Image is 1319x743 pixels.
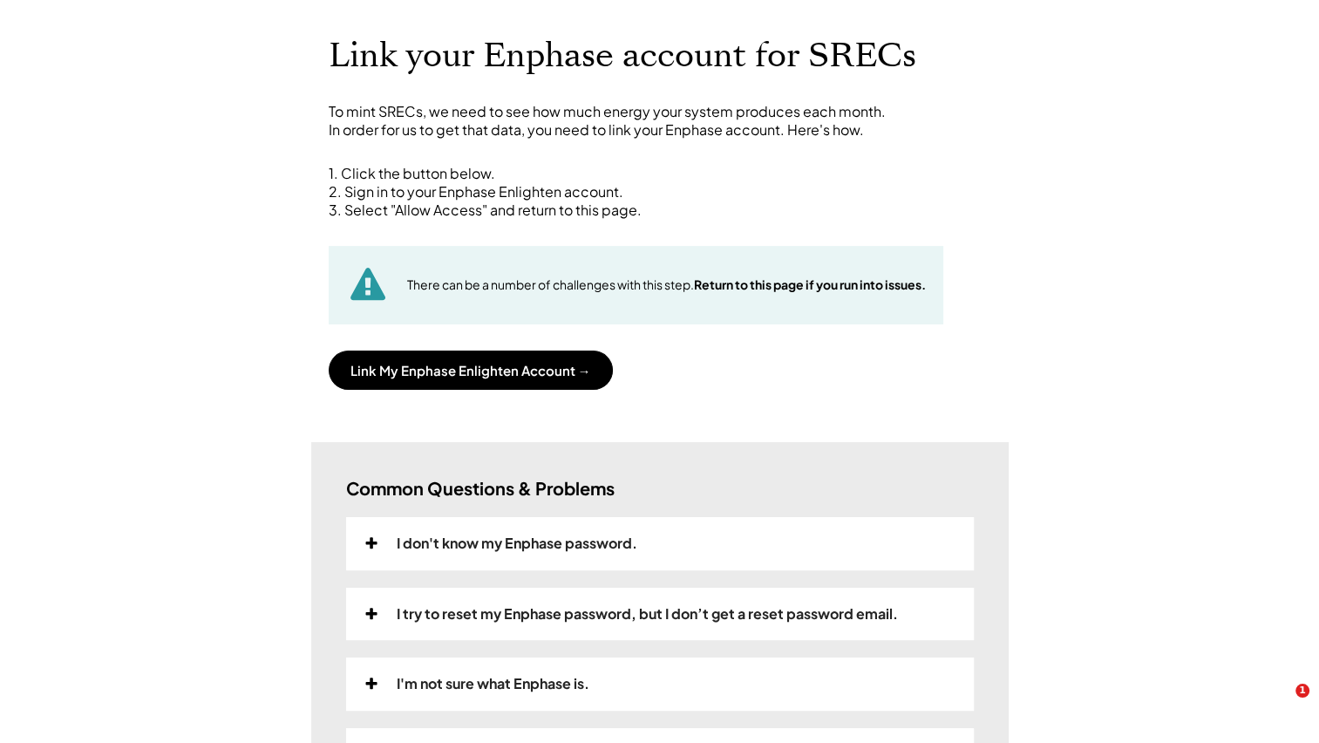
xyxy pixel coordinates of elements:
div: 1. Click the button below. 2. Sign in to your Enphase Enlighten account. 3. Select "Allow Access"... [329,165,991,219]
strong: Return to this page if you run into issues. [694,276,926,292]
iframe: Intercom notifications message [970,574,1319,696]
iframe: Intercom live chat [1260,684,1302,726]
div: I try to reset my Enphase password, but I don’t get a reset password email. [397,605,898,624]
button: Link My Enphase Enlighten Account → [329,351,613,390]
div: There can be a number of challenges with this step. [407,276,926,294]
div: I'm not sure what Enphase is. [397,675,589,693]
div: I don't know my Enphase password. [397,535,637,553]
span: 1 [1295,684,1309,698]
h1: Link your Enphase account for SRECs [329,36,991,77]
h3: Common Questions & Problems [346,477,615,500]
div: To mint SRECs, we need to see how much energy your system produces each month. In order for us to... [329,103,991,140]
